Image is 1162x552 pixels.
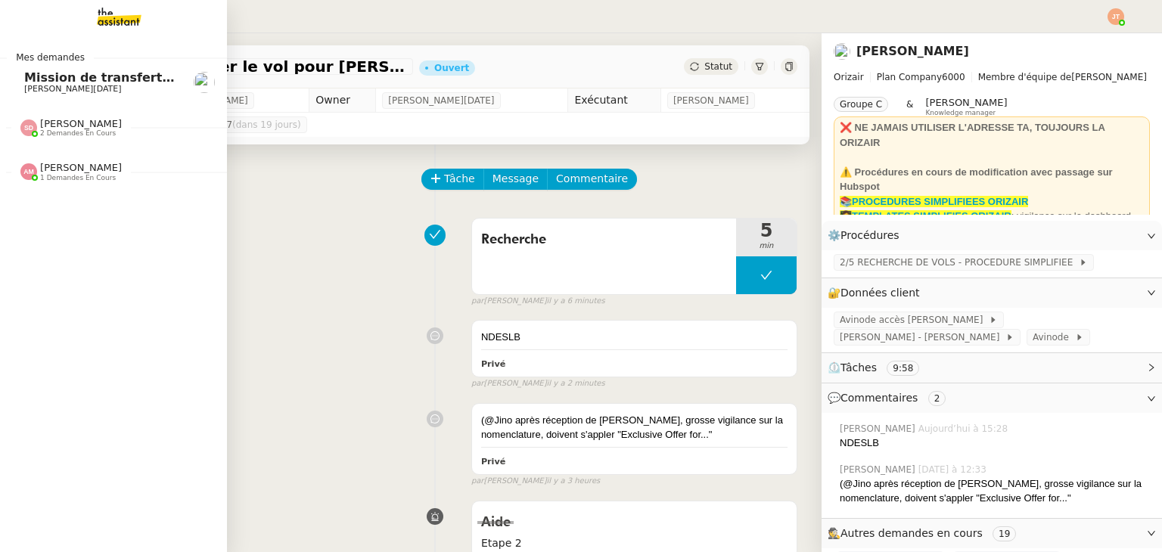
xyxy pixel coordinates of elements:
[547,475,601,488] span: il y a 3 heures
[840,330,1005,345] span: [PERSON_NAME] - [PERSON_NAME]
[840,476,1150,506] div: (@Jino après réception de [PERSON_NAME], grosse vigilance sur la nomenclature, doivent s'appler "...
[925,97,1007,108] span: [PERSON_NAME]
[704,61,732,72] span: Statut
[840,422,918,436] span: [PERSON_NAME]
[822,383,1162,413] div: 💬Commentaires 2
[481,516,511,529] span: Aide
[840,210,1011,222] a: 👩‍💻TEMPLATES SIMPLIFIES ORIZAIR
[822,278,1162,308] div: 🔐Données client
[822,519,1162,548] div: 🕵️Autres demandes en cours 19
[309,88,376,113] td: Owner
[925,109,996,117] span: Knowledge manager
[471,295,605,308] small: [PERSON_NAME]
[547,295,605,308] span: il y a 6 minutes
[840,209,1144,253] div: : vigilance sur le dashboard utiliser uniquement les templates avec ✈️Orizair pour éviter les con...
[444,170,475,188] span: Tâche
[1033,330,1075,345] span: Avinode
[481,457,505,467] b: Privé
[471,475,484,488] span: par
[993,526,1016,541] nz-tag: 19
[840,436,1150,451] div: NDESLB
[840,312,989,327] span: Avinode accès [PERSON_NAME]
[828,392,952,404] span: 💬
[840,361,877,374] span: Tâches
[822,221,1162,250] div: ⚙️Procédures
[736,240,797,253] span: min
[828,527,1022,539] span: 🕵️
[822,353,1162,383] div: ⏲️Tâches 9:58
[840,287,920,299] span: Données client
[40,118,122,129] span: [PERSON_NAME]
[547,377,605,390] span: il y a 2 minutes
[471,475,600,488] small: [PERSON_NAME]
[925,97,1007,116] app-user-label: Knowledge manager
[840,196,1028,207] a: 📚PROCEDURES SIMPLIFIEES ORIZAIR
[828,284,926,302] span: 🔐
[834,43,850,60] img: users%2FC9SBsJ0duuaSgpQFj5LgoEX8n0o2%2Favatar%2Fec9d51b8-9413-4189-adfb-7be4d8c96a3c
[840,166,1113,193] strong: ⚠️ Procédures en cours de modification avec passage sur Hubspot
[20,163,37,180] img: svg
[568,88,660,113] td: Exécutant
[918,463,990,476] span: [DATE] à 12:33
[194,72,215,93] img: users%2F5XaKKOfQOvau3XQhhH2fPFmin8c2%2Favatar%2F0a930739-e14a-44d7-81de-a5716f030579
[978,72,1072,82] span: Membre d'équipe de
[828,361,932,374] span: ⏲️
[840,122,1105,148] strong: ❌ NE JAMAIS UTILISER L'ADRESSE TA, TOUJOURS LA ORIZAIR
[840,229,899,241] span: Procédures
[434,64,469,73] div: Ouvert
[388,93,494,108] span: [PERSON_NAME][DATE]
[942,72,965,82] span: 6000
[834,70,1150,85] span: [PERSON_NAME]
[481,535,788,552] span: Etape 2
[7,50,94,65] span: Mes demandes
[483,169,548,190] button: Message
[471,377,605,390] small: [PERSON_NAME]
[481,330,788,345] div: NDESLB
[172,117,301,132] span: [DATE] 00:27
[673,93,749,108] span: [PERSON_NAME]
[887,361,919,376] nz-tag: 9:58
[481,413,788,442] div: (@Jino après réception de [PERSON_NAME], grosse vigilance sur la nomenclature, doivent s'appler "...
[918,422,1011,436] span: Aujourd’hui à 15:28
[877,72,942,82] span: Plan Company
[840,463,918,476] span: [PERSON_NAME]
[834,72,864,82] span: Orizair
[828,227,906,244] span: ⚙️
[547,169,637,190] button: Commentaire
[232,119,301,130] span: (dans 19 jours)
[928,391,946,406] nz-tag: 2
[840,392,918,404] span: Commentaires
[24,70,224,85] span: Mission de transfert Dropbox
[471,295,484,308] span: par
[421,169,484,190] button: Tâche
[481,228,727,251] span: Recherche
[481,359,505,369] b: Privé
[471,377,484,390] span: par
[834,97,888,112] nz-tag: Groupe C
[1108,8,1124,25] img: svg
[20,119,37,136] img: svg
[40,174,116,182] span: 1 demandes en cours
[492,170,539,188] span: Message
[556,170,628,188] span: Commentaire
[906,97,913,116] span: &
[79,59,407,74] span: [DATE] - Organiser le vol pour [PERSON_NAME]
[840,255,1079,270] span: 2/5 RECHERCHE DE VOLS - PROCEDURE SIMPLIFIEE
[856,44,969,58] a: [PERSON_NAME]
[24,84,122,94] span: [PERSON_NAME][DATE]
[736,222,797,240] span: 5
[40,129,116,138] span: 2 demandes en cours
[40,162,122,173] span: [PERSON_NAME]
[840,527,983,539] span: Autres demandes en cours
